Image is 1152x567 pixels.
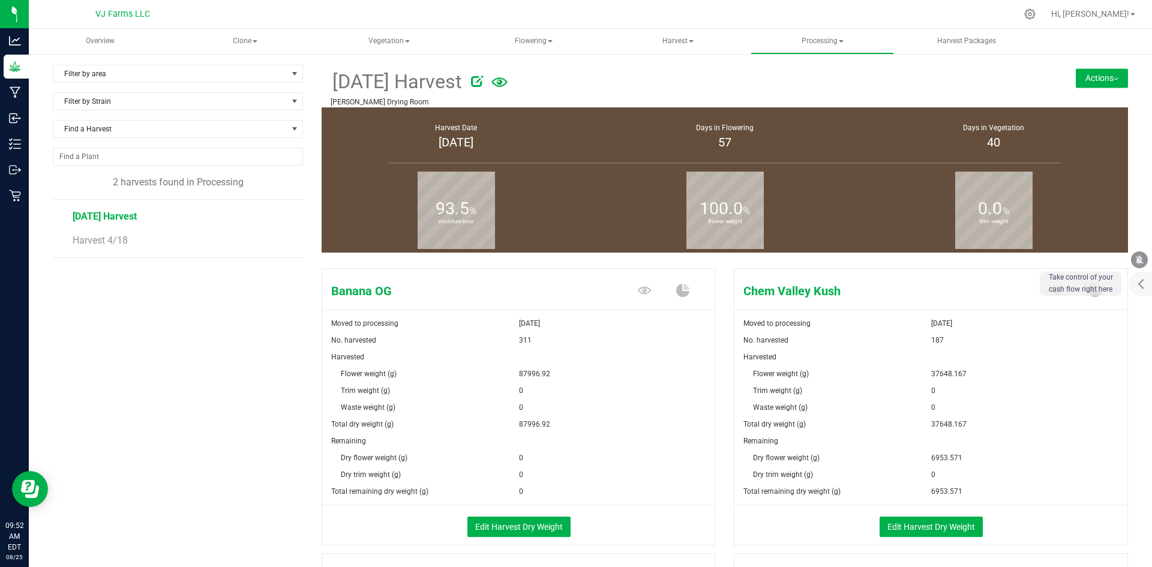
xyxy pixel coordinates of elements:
[519,449,523,466] span: 0
[9,190,21,202] inline-svg: Retail
[9,112,21,124] inline-svg: Inbound
[519,365,550,382] span: 87996.92
[95,9,150,19] span: VJ Farms LLC
[53,175,303,190] div: 2 harvests found in Processing
[743,353,776,361] span: Harvested
[743,437,778,445] span: Remaining
[605,122,844,133] div: Days in Flowering
[418,168,495,275] b: moisture loss
[743,487,841,496] span: Total remaining dry weight (g)
[331,487,428,496] span: Total remaining dry weight (g)
[753,370,809,378] span: Flower weight (g)
[874,122,1113,133] div: Days in Vegetation
[519,399,523,416] span: 0
[753,403,808,412] span: Waste weight (g)
[53,148,302,165] input: NO DATA FOUND
[5,553,23,562] p: 08/25
[331,166,581,253] group-info-box: Moisture loss %
[599,166,850,253] group-info-box: Flower weight %
[331,353,364,361] span: Harvested
[1051,9,1129,19] span: Hi, [PERSON_NAME]!
[174,29,316,53] span: Clone
[599,107,850,166] group-info-box: Days in flowering
[519,483,523,500] span: 0
[607,29,749,53] span: Harvest
[73,235,128,246] span: Harvest 4/18
[753,470,813,479] span: Dry trim weight (g)
[5,520,23,553] p: 09:52 AM EDT
[331,336,376,344] span: No. harvested
[9,138,21,150] inline-svg: Inventory
[12,471,48,507] iframe: Resource center
[607,29,750,54] a: Harvest
[341,386,390,395] span: Trim weight (g)
[931,416,967,433] span: 37648.167
[751,29,894,54] a: Processing
[734,282,996,300] span: Chem Valley Kush
[895,29,1039,54] a: Harvest Packages
[9,35,21,47] inline-svg: Analytics
[519,416,550,433] span: 87996.92
[931,382,935,399] span: 0
[931,315,952,332] span: [DATE]
[874,133,1113,151] div: 40
[53,65,287,82] span: Filter by area
[462,29,605,54] a: Flowering
[931,466,935,483] span: 0
[53,93,287,110] span: Filter by Strain
[467,517,571,537] button: Edit Harvest Dry Weight
[337,133,575,151] div: [DATE]
[317,29,461,54] a: Vegetation
[955,168,1033,275] b: trim weight
[341,403,395,412] span: Waste weight (g)
[331,319,398,328] span: Moved to processing
[751,29,893,53] span: Processing
[331,67,462,97] span: [DATE] Harvest
[931,449,962,466] span: 6953.571
[287,65,302,82] span: select
[1022,8,1037,20] div: Manage settings
[463,29,605,53] span: Flowering
[931,399,935,416] span: 0
[9,86,21,98] inline-svg: Manufacturing
[318,29,460,53] span: Vegetation
[868,107,1119,166] group-info-box: Days in vegetation
[519,315,540,332] span: [DATE]
[519,466,523,483] span: 0
[337,122,575,133] div: Harvest Date
[331,97,985,107] p: [PERSON_NAME] Drying Room
[743,336,788,344] span: No. harvested
[322,282,584,300] span: Banana OG
[173,29,317,54] a: Clone
[53,121,287,137] span: Find a Harvest
[868,166,1119,253] group-info-box: Trim weight %
[605,133,844,151] div: 57
[921,36,1012,46] span: Harvest Packages
[931,483,962,500] span: 6953.571
[341,454,407,462] span: Dry flower weight (g)
[931,332,944,349] span: 187
[880,517,983,537] button: Edit Harvest Dry Weight
[29,29,172,54] a: Overview
[341,370,397,378] span: Flower weight (g)
[753,386,802,395] span: Trim weight (g)
[331,437,366,445] span: Remaining
[519,332,532,349] span: 311
[686,168,764,275] b: flower weight
[70,36,131,46] span: Overview
[931,365,967,382] span: 37648.167
[341,470,401,479] span: Dry trim weight (g)
[331,420,394,428] span: Total dry weight (g)
[743,319,811,328] span: Moved to processing
[73,211,137,222] span: [DATE] Harvest
[1076,68,1128,88] button: Actions
[519,382,523,399] span: 0
[331,107,581,166] group-info-box: Harvest Date
[9,61,21,73] inline-svg: Grow
[753,454,820,462] span: Dry flower weight (g)
[9,164,21,176] inline-svg: Outbound
[743,420,806,428] span: Total dry weight (g)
